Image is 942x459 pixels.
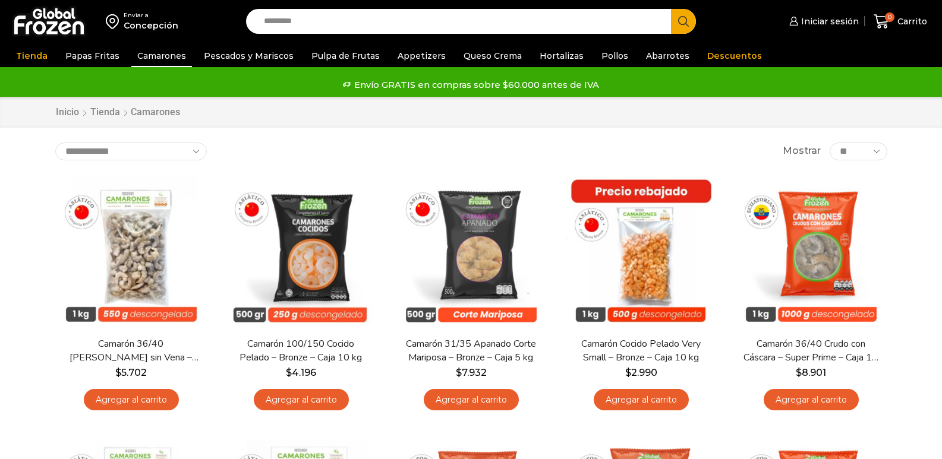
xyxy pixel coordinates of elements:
[456,367,462,378] span: $
[84,389,179,411] a: Agregar al carrito: “Camarón 36/40 Crudo Pelado sin Vena - Bronze - Caja 10 kg”
[55,106,80,119] a: Inicio
[458,45,528,67] a: Queso Crema
[402,337,539,365] a: Camarón 31/35 Apanado Corte Mariposa – Bronze – Caja 5 kg
[124,11,178,20] div: Enviar a
[594,389,689,411] a: Agregar al carrito: “Camarón Cocido Pelado Very Small - Bronze - Caja 10 kg”
[10,45,53,67] a: Tienda
[764,389,859,411] a: Agregar al carrito: “Camarón 36/40 Crudo con Cáscara - Super Prime - Caja 10 kg”
[640,45,695,67] a: Abarrotes
[55,143,207,160] select: Pedido de la tienda
[671,9,696,34] button: Search button
[286,367,292,378] span: $
[131,45,192,67] a: Camarones
[625,367,657,378] bdi: 2.990
[894,15,927,27] span: Carrito
[232,337,369,365] a: Camarón 100/150 Cocido Pelado – Bronze – Caja 10 kg
[254,389,349,411] a: Agregar al carrito: “Camarón 100/150 Cocido Pelado - Bronze - Caja 10 kg”
[786,10,859,33] a: Iniciar sesión
[796,367,826,378] bdi: 8.901
[424,389,519,411] a: Agregar al carrito: “Camarón 31/35 Apanado Corte Mariposa - Bronze - Caja 5 kg”
[106,11,124,31] img: address-field-icon.svg
[596,45,634,67] a: Pollos
[572,337,709,365] a: Camarón Cocido Pelado Very Small – Bronze – Caja 10 kg
[456,367,487,378] bdi: 7.932
[742,337,879,365] a: Camarón 36/40 Crudo con Cáscara – Super Prime – Caja 10 kg
[286,367,316,378] bdi: 4.196
[798,15,859,27] span: Iniciar sesión
[115,367,147,378] bdi: 5.702
[124,20,178,31] div: Concepción
[55,106,180,119] nav: Breadcrumb
[625,367,631,378] span: $
[115,367,121,378] span: $
[198,45,300,67] a: Pescados y Mariscos
[534,45,590,67] a: Hortalizas
[871,8,930,36] a: 0 Carrito
[59,45,125,67] a: Papas Fritas
[90,106,121,119] a: Tienda
[796,367,802,378] span: $
[701,45,768,67] a: Descuentos
[131,106,180,118] h1: Camarones
[392,45,452,67] a: Appetizers
[62,337,199,365] a: Camarón 36/40 [PERSON_NAME] sin Vena – Bronze – Caja 10 kg
[305,45,386,67] a: Pulpa de Frutas
[885,12,894,22] span: 0
[783,144,821,158] span: Mostrar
